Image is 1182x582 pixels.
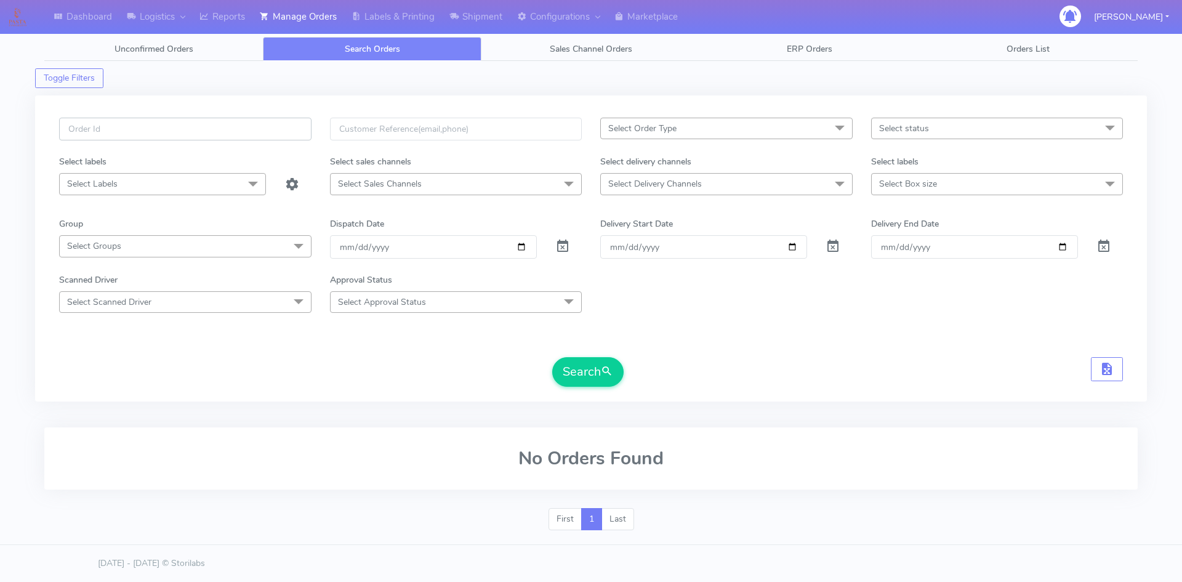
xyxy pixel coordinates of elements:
span: Search Orders [345,43,400,55]
span: Select Labels [67,178,118,190]
span: Select Delivery Channels [608,178,702,190]
label: Select sales channels [330,155,411,168]
label: Group [59,217,83,230]
span: Select Box size [879,178,937,190]
span: Unconfirmed Orders [115,43,193,55]
span: Select Order Type [608,123,677,134]
button: [PERSON_NAME] [1085,4,1178,30]
label: Select labels [871,155,919,168]
label: Select labels [59,155,107,168]
label: Delivery End Date [871,217,939,230]
label: Delivery Start Date [600,217,673,230]
span: Select Sales Channels [338,178,422,190]
button: Toggle Filters [35,68,103,88]
span: Select status [879,123,929,134]
ul: Tabs [44,37,1138,61]
input: Customer Reference(email,phone) [330,118,582,140]
label: Scanned Driver [59,273,118,286]
span: Select Approval Status [338,296,426,308]
label: Dispatch Date [330,217,384,230]
span: Sales Channel Orders [550,43,632,55]
span: Select Groups [67,240,121,252]
label: Approval Status [330,273,392,286]
input: Order Id [59,118,312,140]
label: Select delivery channels [600,155,691,168]
button: Search [552,357,624,387]
span: Select Scanned Driver [67,296,151,308]
h2: No Orders Found [59,448,1123,469]
span: ERP Orders [787,43,832,55]
span: Orders List [1007,43,1050,55]
a: 1 [581,508,602,530]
